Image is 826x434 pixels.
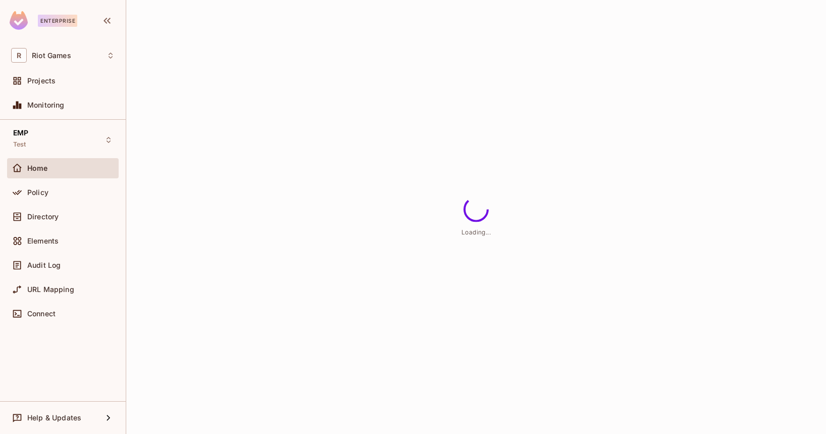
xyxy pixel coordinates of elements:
span: Home [27,164,48,172]
span: Audit Log [27,261,61,269]
span: URL Mapping [27,285,74,294]
span: Policy [27,188,48,197]
span: Loading... [461,228,491,235]
span: Directory [27,213,59,221]
span: Test [13,140,26,149]
span: Monitoring [27,101,65,109]
span: Connect [27,310,56,318]
div: Enterprise [38,15,77,27]
span: Projects [27,77,56,85]
span: Workspace: Riot Games [32,52,71,60]
span: Help & Updates [27,414,81,422]
span: Elements [27,237,59,245]
span: R [11,48,27,63]
span: EMP [13,129,28,137]
img: SReyMgAAAABJRU5ErkJggg== [10,11,28,30]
